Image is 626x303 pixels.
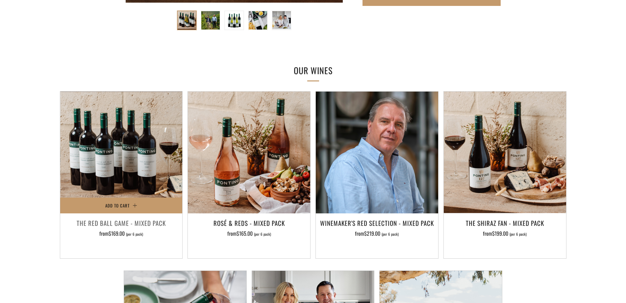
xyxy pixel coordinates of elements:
img: Load image into Gallery viewer, Six To Start - Mixed Pack [272,11,291,30]
span: Add to Cart [105,202,130,209]
span: $165.00 [237,229,253,237]
span: (per 6 pack) [382,232,399,236]
a: Rosé & Reds - Mixed Pack from$165.00 (per 6 pack) [188,217,310,250]
h3: The Red Ball Game - Mixed Pack [63,217,179,228]
span: $219.00 [364,229,380,237]
h2: Our Wines [205,64,422,77]
h3: Winemaker's Red Selection - Mixed Pack [319,217,435,228]
span: (per 6 pack) [510,232,527,236]
h3: The Shiraz Fan - Mixed Pack [447,217,563,228]
img: Load image into Gallery viewer, Six To Start - Mixed Pack [249,11,267,30]
button: Add to Cart [60,198,183,213]
span: from [99,229,143,237]
span: (per 6 pack) [254,232,271,236]
a: The Red Ball Game - Mixed Pack from$169.00 (per 6 pack) [60,217,183,250]
h3: Rosé & Reds - Mixed Pack [191,217,307,228]
img: Load image into Gallery viewer, Six To Start - Mixed Pack [201,11,220,30]
span: $199.00 [492,229,508,237]
span: from [483,229,527,237]
span: from [227,229,271,237]
span: from [355,229,399,237]
a: Winemaker's Red Selection - Mixed Pack from$219.00 (per 6 pack) [316,217,438,250]
img: Load image into Gallery viewer, Six To Start - Mixed Pack [178,11,196,30]
span: $169.00 [109,229,125,237]
img: Load image into Gallery viewer, Six To Start - Mixed Pack [225,11,243,30]
span: (per 6 pack) [126,232,143,236]
a: The Shiraz Fan - Mixed Pack from$199.00 (per 6 pack) [444,217,566,250]
button: Load image into Gallery viewer, Six To Start - Mixed Pack [177,11,197,30]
